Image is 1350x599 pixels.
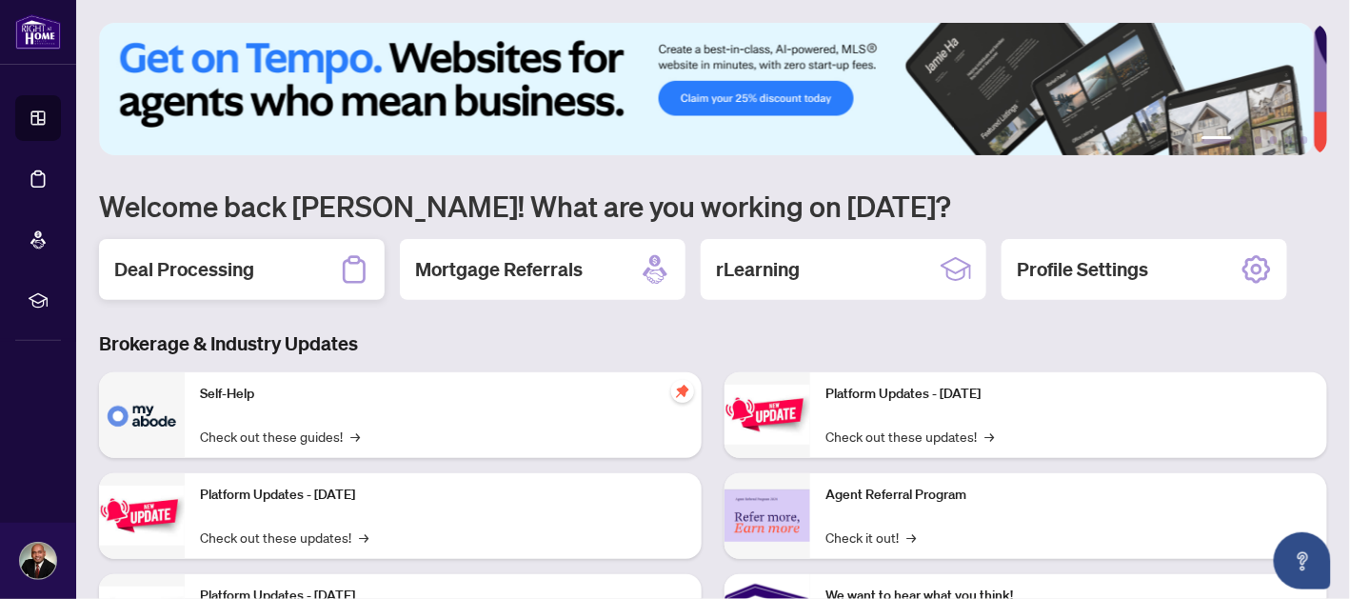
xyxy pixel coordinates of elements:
button: 6 [1300,136,1308,144]
button: 3 [1255,136,1262,144]
span: → [350,426,360,447]
img: Slide 0 [99,23,1314,155]
h2: Mortgage Referrals [415,256,583,283]
a: Check out these updates!→ [825,426,994,447]
button: 5 [1285,136,1293,144]
h1: Welcome back [PERSON_NAME]! What are you working on [DATE]? [99,188,1327,224]
button: 2 [1240,136,1247,144]
button: 4 [1270,136,1278,144]
span: → [359,527,368,548]
a: Check out these guides!→ [200,426,360,447]
img: logo [15,14,61,50]
h2: Deal Processing [114,256,254,283]
img: Profile Icon [20,543,56,579]
p: Agent Referral Program [825,485,1312,506]
img: Platform Updates - June 23, 2025 [725,385,810,445]
span: pushpin [671,380,694,403]
h2: rLearning [716,256,800,283]
img: Self-Help [99,372,185,458]
h3: Brokerage & Industry Updates [99,330,1327,357]
img: Platform Updates - September 16, 2025 [99,486,185,546]
a: Check out these updates!→ [200,527,368,548]
button: 1 [1201,136,1232,144]
img: Agent Referral Program [725,489,810,542]
p: Platform Updates - [DATE] [200,485,686,506]
button: Open asap [1274,532,1331,589]
a: Check it out!→ [825,527,916,548]
h2: Profile Settings [1017,256,1148,283]
p: Self-Help [200,384,686,405]
span: → [984,426,994,447]
p: Platform Updates - [DATE] [825,384,1312,405]
span: → [906,527,916,548]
